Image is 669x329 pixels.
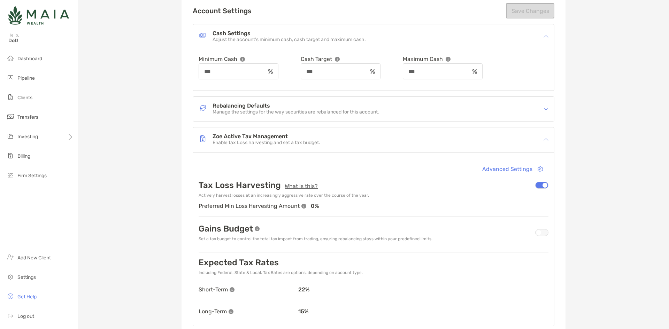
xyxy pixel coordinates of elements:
[335,57,340,62] img: info tooltip
[17,173,47,179] span: Firm Settings
[298,308,548,315] p: 15 %
[6,273,15,281] img: settings icon
[229,309,233,314] img: info tooltip
[199,270,363,275] p: Including Federal, State & Local. Tax Rates are options, depending on account type.
[301,204,306,209] img: info tooltip
[6,312,15,320] img: logout icon
[301,55,332,63] p: Cash Target
[403,55,443,63] p: Maximum Cash
[199,180,281,190] p: Tax Loss Harvesting
[255,226,260,231] img: info tooltip
[213,109,379,115] p: Manage the settings for the way securities are rebalanced for this account.
[199,31,207,40] img: Cash Settings
[193,7,252,15] h2: Account Settings
[6,93,15,101] img: clients icon
[472,69,477,74] img: input icon
[213,37,366,43] p: Adjust the account’s minimum cash, cash target and maximum cash.
[6,54,15,62] img: dashboard icon
[193,127,554,152] div: icon arrowZoe Active Tax ManagementZoe Active Tax ManagementEnable tax Loss harvesting and set a ...
[268,69,273,74] img: input icon
[6,73,15,82] img: pipeline icon
[370,69,375,74] img: input icon
[544,107,548,111] img: icon arrow
[298,286,548,293] p: 22 %
[17,75,35,81] span: Pipeline
[213,31,366,37] h4: Cash Settings
[199,134,207,143] img: Zoe Active Tax Management
[199,193,548,198] p: Actively harvest losses at an increasingly aggressive rate over the course of the year.
[199,224,253,234] p: Gains Budget
[199,55,237,63] p: Minimum Cash
[199,236,432,242] p: Set a tax budget to control the total tax impact from trading, ensuring rebalancing stays within ...
[17,95,32,101] span: Clients
[213,103,379,109] h4: Rebalancing Defaults
[17,153,30,159] span: Billing
[6,151,15,160] img: billing icon
[6,292,15,300] img: get-help icon
[213,140,320,146] p: Enable tax Loss harvesting and set a tax budget.
[240,57,245,62] img: info tooltip
[17,274,36,280] span: Settings
[6,112,15,121] img: transfers icon
[6,132,15,140] img: investing icon
[199,104,207,112] img: Rebalancing Defaults
[446,57,451,62] img: info tooltip
[17,294,37,300] span: Get Help
[8,38,74,44] span: Dot!
[6,253,15,261] img: add_new_client icon
[544,137,548,142] img: icon arrow
[6,171,15,179] img: firm-settings icon
[283,183,320,190] button: What is this?
[307,203,319,209] p: 0 %
[213,134,320,140] h4: Zoe Active Tax Management
[199,202,300,210] p: Preferred Min Loss Harvesting Amount
[544,34,548,39] img: icon arrow
[199,308,227,315] p: Long-Term
[193,24,554,49] div: icon arrowCash SettingsCash SettingsAdjust the account’s minimum cash, cash target and maximum cash.
[230,287,234,292] img: info tooltip
[17,313,34,319] span: Log out
[199,258,279,267] p: Expected Tax Rates
[17,56,42,62] span: Dashboard
[199,286,228,293] p: Short-Term
[477,162,548,177] button: Advanced Settings
[17,255,51,261] span: Add New Client
[193,97,554,121] div: icon arrowRebalancing DefaultsRebalancing DefaultsManage the settings for the way securities are ...
[8,3,69,28] img: Zoe Logo
[17,114,38,120] span: Transfers
[17,134,38,140] span: Investing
